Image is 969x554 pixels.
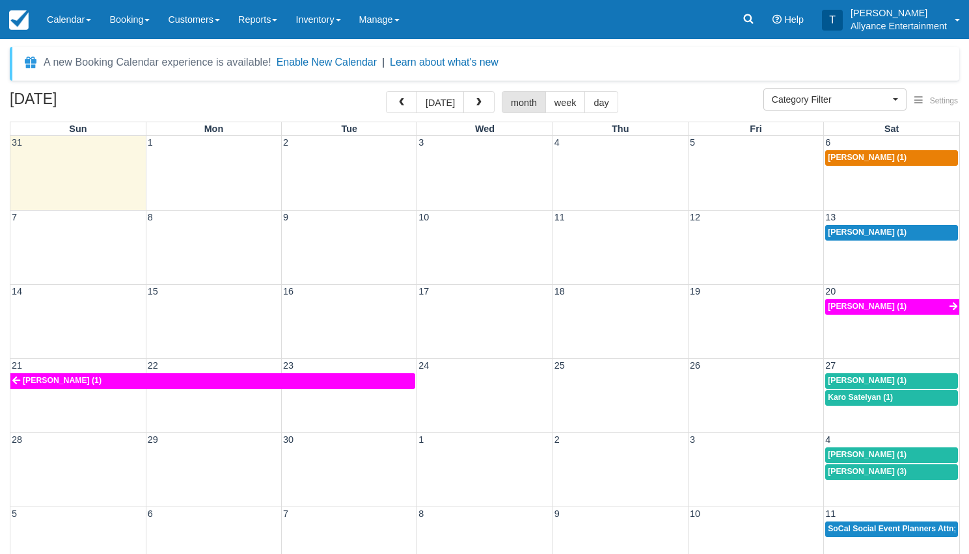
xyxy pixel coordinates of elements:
span: 1 [417,434,425,445]
a: SoCal Social Event Planners Attn; [PERSON_NAME] (2) [825,521,958,537]
span: 14 [10,286,23,297]
span: 23 [282,360,295,371]
span: 4 [553,137,561,148]
span: 11 [824,508,837,519]
a: Karo Satelyan (1) [825,390,958,406]
span: [PERSON_NAME] (1) [828,153,907,162]
span: 28 [10,434,23,445]
button: day [584,91,618,113]
div: A new Booking Calendar experience is available! [44,55,271,70]
span: 18 [553,286,566,297]
span: Category Filter [772,93,890,106]
span: 3 [689,434,696,445]
p: Allyance Entertainment [851,20,947,33]
span: 20 [824,286,837,297]
a: [PERSON_NAME] (1) [825,373,958,389]
button: Category Filter [763,88,907,111]
span: Fri [750,124,761,134]
button: Settings [907,92,966,111]
a: [PERSON_NAME] (1) [825,447,958,463]
span: Sat [884,124,899,134]
span: [PERSON_NAME] (1) [828,450,907,459]
span: [PERSON_NAME] (1) [828,302,907,311]
span: 24 [417,360,430,371]
img: checkfront-main-nav-mini-logo.png [9,10,29,30]
span: 15 [146,286,159,297]
a: [PERSON_NAME] (1) [10,373,415,389]
span: 9 [282,212,290,222]
span: Help [784,14,804,25]
span: [PERSON_NAME] (1) [828,228,907,237]
button: Enable New Calendar [277,56,377,69]
button: month [502,91,546,113]
span: Settings [930,96,958,105]
span: 19 [689,286,702,297]
span: 4 [824,434,832,445]
span: 12 [689,212,702,222]
span: Wed [475,124,495,134]
span: | [382,57,385,68]
span: 11 [553,212,566,222]
span: 13 [824,212,837,222]
button: week [545,91,586,113]
span: 8 [417,508,425,519]
span: 30 [282,434,295,445]
span: 7 [282,508,290,519]
span: 6 [146,508,154,519]
span: 5 [689,137,696,148]
span: 2 [282,137,290,148]
span: 6 [824,137,832,148]
span: 7 [10,212,18,222]
span: Mon [204,124,224,134]
span: 10 [417,212,430,222]
h2: [DATE] [10,91,174,115]
span: 10 [689,508,702,519]
div: T [822,10,843,31]
span: [PERSON_NAME] (1) [23,376,102,385]
a: [PERSON_NAME] (1) [825,225,958,241]
span: 21 [10,360,23,371]
span: 29 [146,434,159,445]
span: [PERSON_NAME] (1) [828,376,907,385]
span: Karo Satelyan (1) [828,393,893,402]
span: Sun [69,124,87,134]
span: 27 [824,360,837,371]
i: Help [772,15,782,24]
span: 8 [146,212,154,222]
span: 2 [553,434,561,445]
span: 26 [689,360,702,371]
a: [PERSON_NAME] (3) [825,464,958,480]
span: 16 [282,286,295,297]
span: Thu [612,124,629,134]
span: 1 [146,137,154,148]
span: 3 [417,137,425,148]
span: 22 [146,360,159,371]
span: [PERSON_NAME] (3) [828,467,907,476]
p: [PERSON_NAME] [851,7,947,20]
span: 5 [10,508,18,519]
span: Tue [341,124,357,134]
span: 17 [417,286,430,297]
a: Learn about what's new [390,57,498,68]
a: [PERSON_NAME] (1) [825,299,959,315]
a: [PERSON_NAME] (1) [825,150,958,166]
span: 9 [553,508,561,519]
button: [DATE] [416,91,464,113]
span: 25 [553,360,566,371]
span: 31 [10,137,23,148]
